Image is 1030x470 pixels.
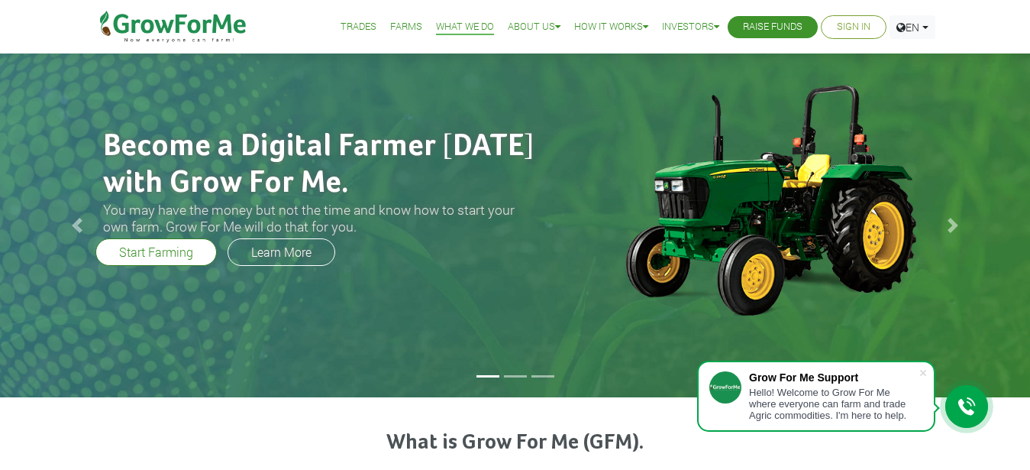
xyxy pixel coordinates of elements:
[743,19,802,35] a: Raise Funds
[103,128,538,202] h2: Become a Digital Farmer [DATE] with Grow For Me.
[390,19,422,35] a: Farms
[228,238,335,266] a: Learn More
[436,19,494,35] a: What We Do
[103,202,538,234] h3: You may have the money but not the time and know how to start your own farm. Grow For Me will do ...
[837,19,870,35] a: Sign In
[574,19,648,35] a: How it Works
[749,387,919,421] div: Hello! Welcome to Grow For Me where everyone can farm and trade Agric commodities. I'm here to help.
[890,15,935,39] a: EN
[749,371,919,384] div: Grow For Me Support
[95,238,217,266] a: Start Farming
[508,19,560,35] a: About Us
[341,19,376,35] a: Trades
[599,77,939,322] img: growforme image
[662,19,719,35] a: Investors
[105,430,925,456] h3: What is Grow For Me (GFM).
